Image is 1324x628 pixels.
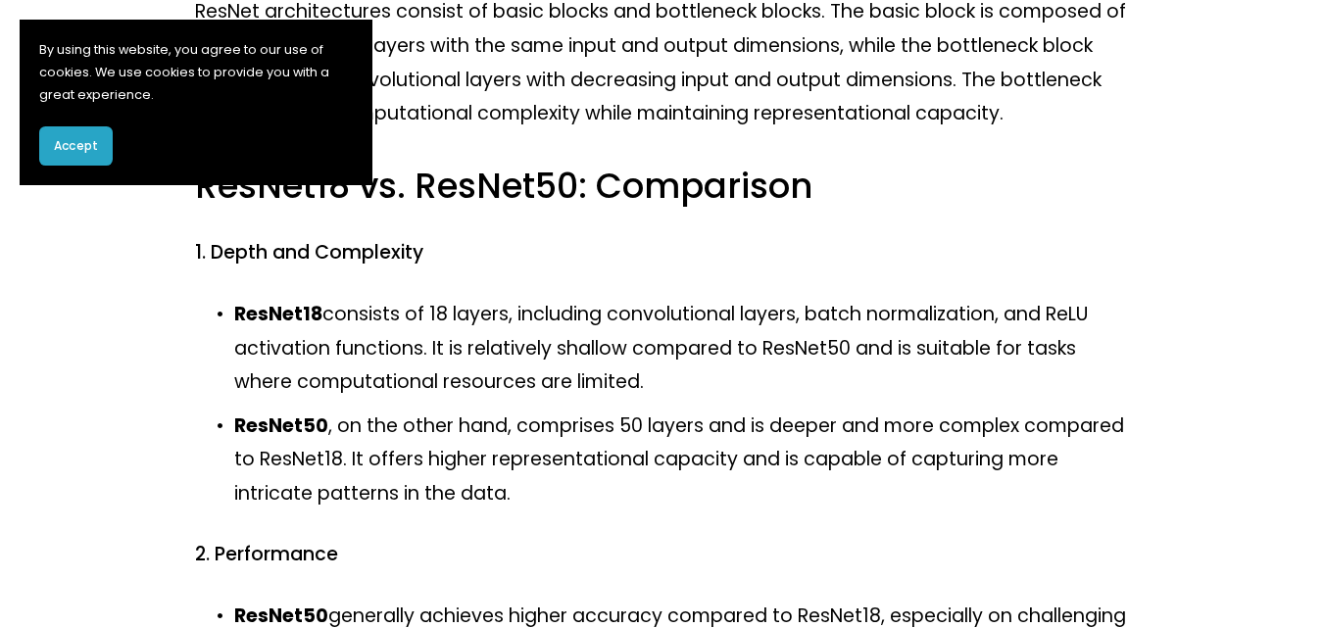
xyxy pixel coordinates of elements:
[234,410,1128,511] p: , on the other hand, comprises 50 layers and is deeper and more complex compared to ResNet18. It ...
[195,163,1128,209] h3: ResNet18 vs. ResNet50: Comparison
[195,542,1128,568] h4: 2. Performance
[234,298,1128,400] p: consists of 18 layers, including convolutional layers, batch normalization, and ReLU activation f...
[39,126,113,166] button: Accept
[54,137,98,155] span: Accept
[39,39,353,107] p: By using this website, you agree to our use of cookies. We use cookies to provide you with a grea...
[20,20,372,185] section: Cookie banner
[234,412,328,439] strong: ResNet50
[195,240,1128,266] h4: 1. Depth and Complexity
[234,301,322,327] strong: ResNet18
